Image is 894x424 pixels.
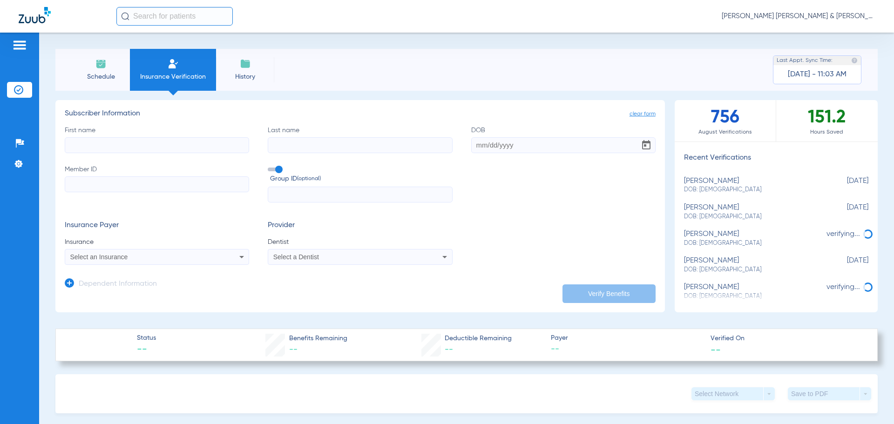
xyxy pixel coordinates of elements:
span: Select a Dentist [273,253,319,261]
button: Verify Benefits [562,284,656,303]
img: Schedule [95,58,107,69]
h3: Dependent Information [79,280,157,289]
h3: Subscriber Information [65,109,656,119]
span: -- [137,343,156,357]
img: Manual Insurance Verification [168,58,179,69]
span: [DATE] [822,256,868,274]
img: Search Icon [121,12,129,20]
span: Status [137,333,156,343]
h3: Provider [268,221,452,230]
span: Insurance [65,237,249,247]
span: Group ID [270,174,452,184]
span: History [223,72,267,81]
span: -- [445,345,453,354]
label: Member ID [65,165,249,203]
input: DOBOpen calendar [471,137,656,153]
h3: Recent Verifications [675,154,878,163]
input: Search for patients [116,7,233,26]
input: First name [65,137,249,153]
span: [PERSON_NAME] [PERSON_NAME] & [PERSON_NAME] [722,12,875,21]
div: [PERSON_NAME] [684,256,822,274]
div: [PERSON_NAME] [684,177,822,194]
span: [DATE] - 11:03 AM [788,70,847,79]
span: -- [551,343,703,355]
label: DOB [471,126,656,153]
span: Insurance Verification [137,72,209,81]
span: verifying... [826,283,860,291]
span: -- [289,345,298,354]
img: hamburger-icon [12,40,27,51]
img: Zuub Logo [19,7,51,23]
label: First name [65,126,249,153]
input: Member ID [65,176,249,192]
span: [DATE] [822,177,868,194]
span: August Verifications [675,128,776,137]
span: DOB: [DEMOGRAPHIC_DATA] [684,239,822,248]
label: Last name [268,126,452,153]
img: last sync help info [851,57,858,64]
span: Last Appt. Sync Time: [777,56,833,65]
span: DOB: [DEMOGRAPHIC_DATA] [684,213,822,221]
small: (optional) [297,174,321,184]
div: [PERSON_NAME] [684,203,822,221]
img: History [240,58,251,69]
span: Schedule [79,72,123,81]
span: Payer [551,333,703,343]
span: clear form [630,109,656,119]
h3: Insurance Payer [65,221,249,230]
span: Deductible Remaining [445,334,512,343]
span: Verified On [711,334,862,343]
span: DOB: [DEMOGRAPHIC_DATA] [684,186,822,194]
input: Last name [268,137,452,153]
span: Benefits Remaining [289,334,347,343]
button: Open calendar [637,136,656,155]
span: -- [711,344,721,354]
span: DOB: [DEMOGRAPHIC_DATA] [684,266,822,274]
span: Dentist [268,237,452,247]
div: [PERSON_NAME] [684,230,822,247]
div: [PERSON_NAME] [684,283,822,300]
span: [DATE] [822,203,868,221]
span: verifying... [826,230,860,238]
span: Select an Insurance [70,253,128,261]
div: 756 [675,100,776,141]
div: 151.2 [776,100,878,141]
span: Hours Saved [776,128,878,137]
